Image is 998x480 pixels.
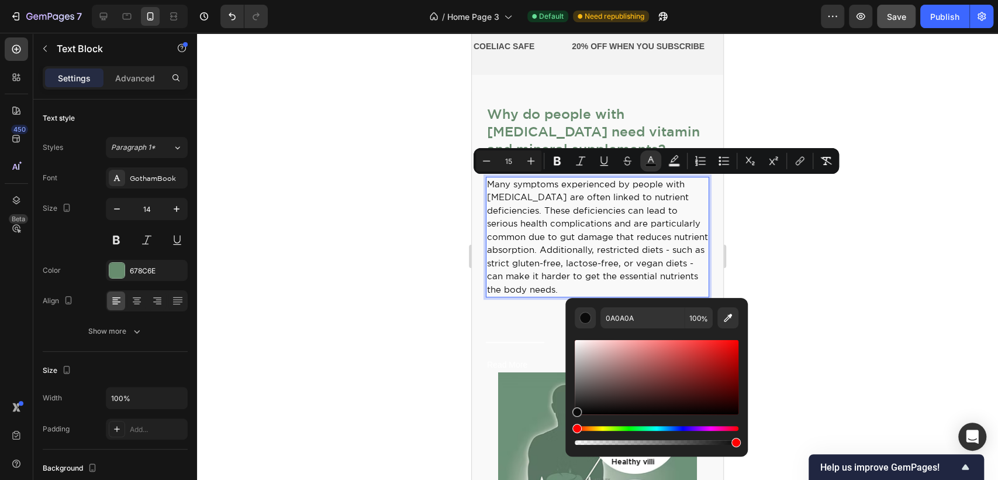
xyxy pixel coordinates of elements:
[575,426,738,431] div: Hue
[447,11,499,23] span: Home Page 3
[820,460,972,474] button: Show survey - Help us improve GemPages!
[88,325,143,337] div: Show more
[442,11,445,23] span: /
[474,148,839,174] div: Editor contextual toolbar
[5,5,87,28] button: 7
[43,113,75,124] div: Text style
[43,173,57,183] div: Font
[958,423,986,451] div: Open Intercom Messenger
[820,462,958,473] span: Help us improve GemPages!
[43,293,75,309] div: Align
[43,201,74,217] div: Size
[877,5,916,28] button: Save
[930,11,959,23] div: Publish
[887,12,906,22] span: Save
[111,142,156,153] span: Paragraph 1*
[43,461,99,476] div: Background
[43,393,62,403] div: Width
[130,424,185,435] div: Add...
[43,363,74,379] div: Size
[539,11,564,22] span: Default
[77,9,82,23] p: 7
[9,214,28,224] div: Beta
[600,307,685,328] input: E.g FFFFFF
[220,5,268,28] div: Undo/Redo
[43,424,70,434] div: Padding
[43,265,61,276] div: Color
[920,5,969,28] button: Publish
[472,33,723,480] iframe: Design area
[43,321,188,342] button: Show more
[130,266,185,276] div: 678C6E
[106,137,188,158] button: Paragraph 1*
[115,72,155,84] p: Advanced
[57,42,156,56] p: Text Block
[585,11,644,22] span: Need republishing
[58,72,91,84] p: Settings
[701,313,708,325] span: %
[130,173,185,184] div: GothamBook
[43,142,63,153] div: Styles
[11,125,28,134] div: 450
[106,388,187,409] input: Auto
